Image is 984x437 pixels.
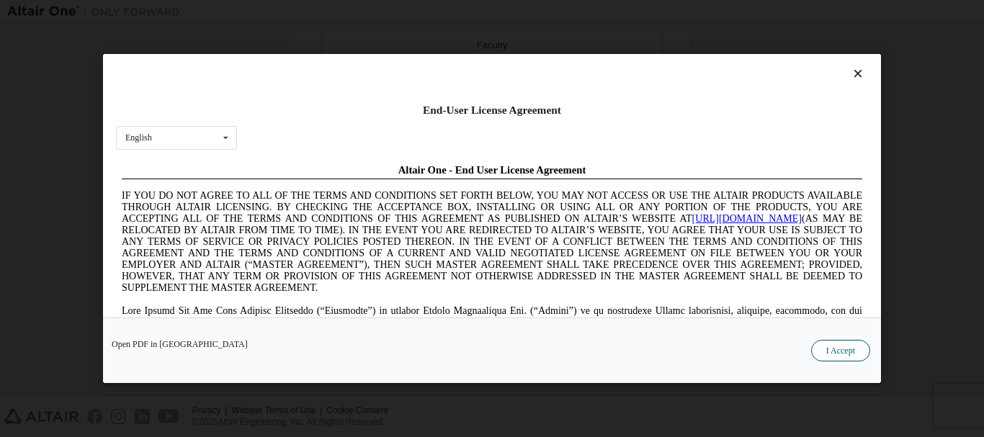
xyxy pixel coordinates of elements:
[576,55,686,66] a: [URL][DOMAIN_NAME]
[112,340,248,348] a: Open PDF in [GEOGRAPHIC_DATA]
[811,340,870,361] button: I Accept
[6,147,746,250] span: Lore Ipsumd Sit Ame Cons Adipisc Elitseddo (“Eiusmodte”) in utlabor Etdolo Magnaaliqua Eni. (“Adm...
[116,103,868,117] div: End-User License Agreement
[125,134,152,143] div: English
[282,6,470,17] span: Altair One - End User License Agreement
[6,32,746,135] span: IF YOU DO NOT AGREE TO ALL OF THE TERMS AND CONDITIONS SET FORTH BELOW, YOU MAY NOT ACCESS OR USE...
